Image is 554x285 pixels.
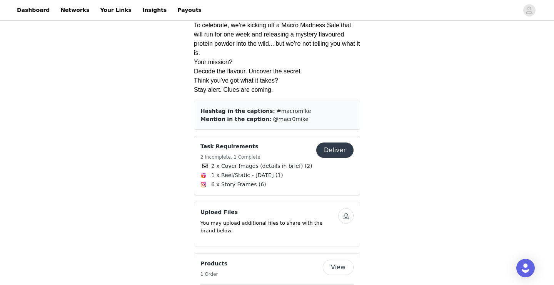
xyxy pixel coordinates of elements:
[194,22,360,56] span: To celebrate, we’re kicking off a Macro Madness Sale that will run for one week and releasing a m...
[194,59,232,65] span: Your mission?
[316,142,354,158] button: Deliver
[194,86,273,93] span: Stay alert. Clues are coming.
[273,116,309,122] span: @macr0mike
[200,208,338,216] h4: Upload Files
[200,142,260,151] h4: Task Requirements
[12,2,54,19] a: Dashboard
[200,116,271,122] span: Mention in the caption:
[277,108,311,114] span: #macromike
[516,259,535,277] div: Open Intercom Messenger
[200,108,275,114] span: Hashtag in the captions:
[138,2,171,19] a: Insights
[200,172,207,179] img: Instagram Reels Icon
[526,4,533,17] div: avatar
[194,68,302,75] span: Decode the flavour. Uncover the secret.
[200,154,260,161] h5: 2 Incomplete, 1 Complete
[194,77,278,84] span: Think you’ve got what it takes?
[211,162,312,170] span: 2 x Cover Images (details in brief) (2)
[211,171,283,179] span: 1 x Reel/Static - [DATE] (1)
[200,260,227,268] h4: Products
[200,219,338,234] p: You may upload additional files to share with the brand below.
[200,182,207,188] img: Instagram Icon
[194,136,360,196] div: Task Requirements
[323,260,354,275] button: View
[56,2,94,19] a: Networks
[95,2,136,19] a: Your Links
[173,2,206,19] a: Payouts
[211,181,266,189] span: 6 x Story Frames (6)
[200,271,227,278] h5: 1 Order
